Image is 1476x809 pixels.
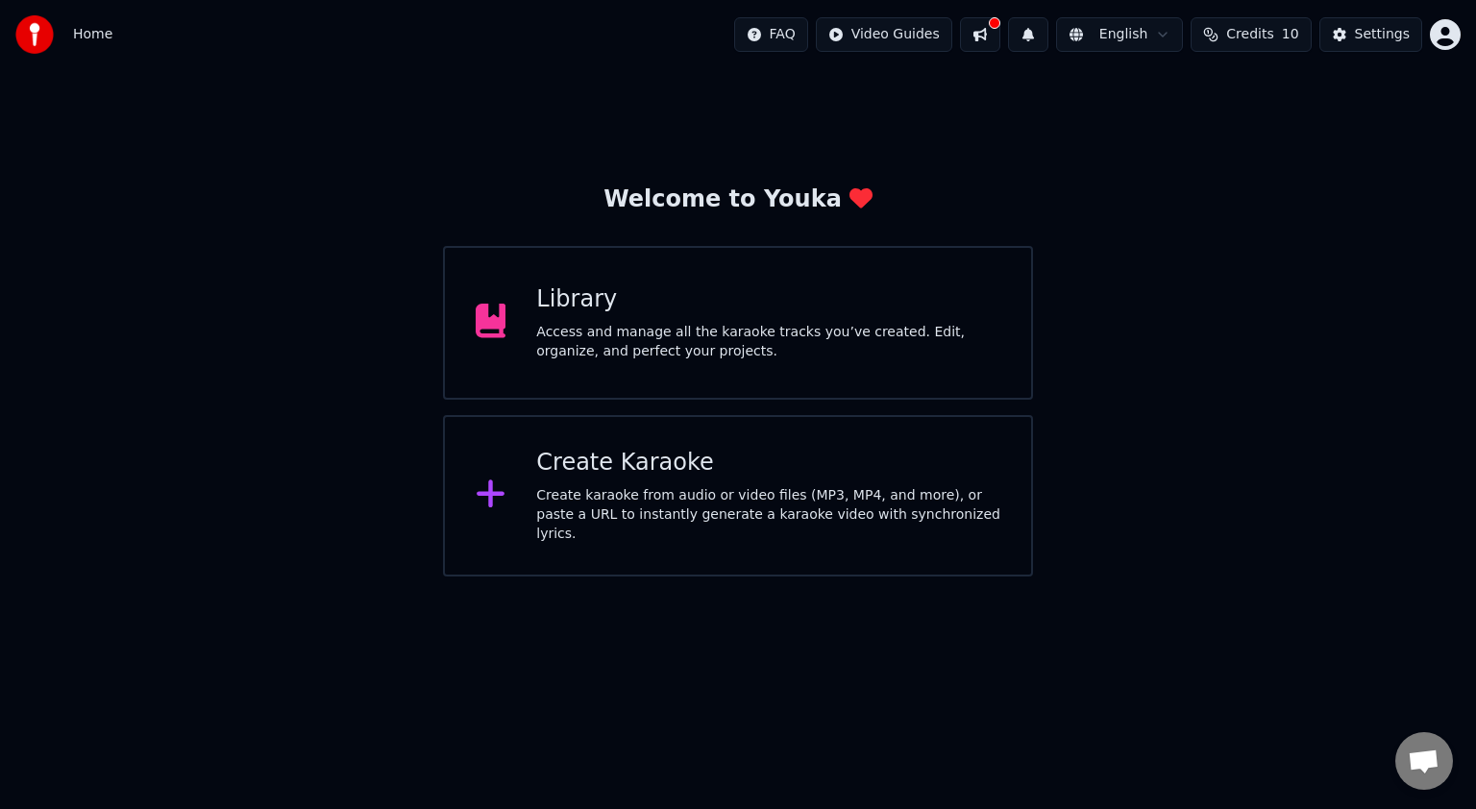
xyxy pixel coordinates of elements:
[536,284,1000,315] div: Library
[536,448,1000,478] div: Create Karaoke
[816,17,952,52] button: Video Guides
[1319,17,1422,52] button: Settings
[734,17,808,52] button: FAQ
[1226,25,1273,44] span: Credits
[1282,25,1299,44] span: 10
[1355,25,1410,44] div: Settings
[73,25,112,44] span: Home
[603,184,873,215] div: Welcome to Youka
[1395,732,1453,790] div: Open chat
[15,15,54,54] img: youka
[536,486,1000,544] div: Create karaoke from audio or video files (MP3, MP4, and more), or paste a URL to instantly genera...
[73,25,112,44] nav: breadcrumb
[1191,17,1311,52] button: Credits10
[536,323,1000,361] div: Access and manage all the karaoke tracks you’ve created. Edit, organize, and perfect your projects.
